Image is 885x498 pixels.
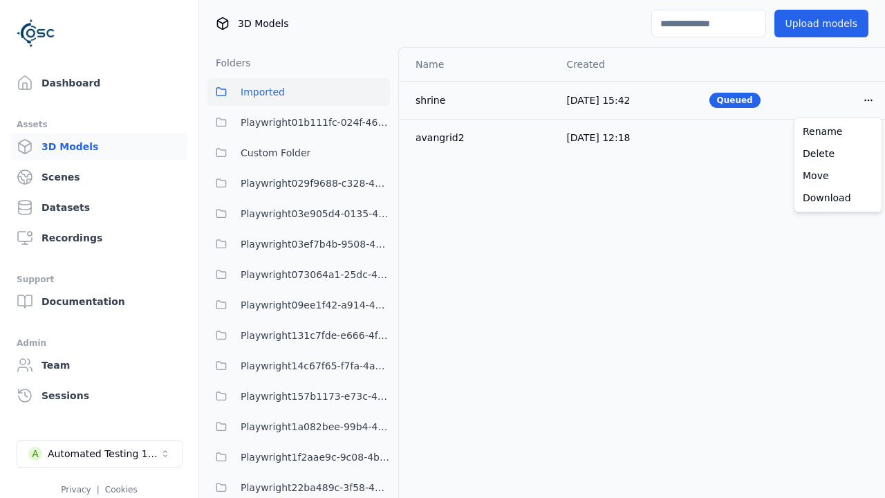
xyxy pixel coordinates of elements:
[797,142,879,165] a: Delete
[797,165,879,187] a: Move
[797,120,879,142] a: Rename
[797,187,879,209] a: Download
